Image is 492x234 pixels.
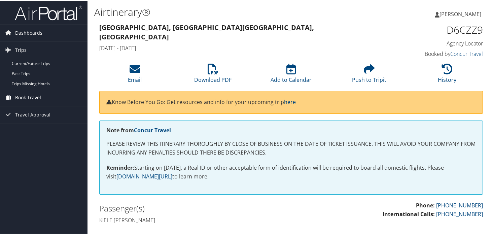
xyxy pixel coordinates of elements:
h4: Booked by [395,49,483,57]
h4: Kiele [PERSON_NAME] [99,216,286,223]
h4: [DATE] - [DATE] [99,44,385,51]
a: [PHONE_NUMBER] [436,201,483,208]
strong: Reminder: [106,163,134,171]
a: Email [128,67,142,83]
h2: Passenger(s) [99,202,286,213]
h4: Agency Locator [395,39,483,46]
a: Push to Tripit [352,67,386,83]
span: Travel Approval [15,106,50,123]
a: here [284,98,296,105]
a: [DOMAIN_NAME][URL] [116,172,172,179]
strong: Phone: [416,201,435,208]
h1: Airtinerary® [94,4,357,19]
span: Dashboards [15,24,42,41]
strong: [GEOGRAPHIC_DATA], [GEOGRAPHIC_DATA] [GEOGRAPHIC_DATA], [GEOGRAPHIC_DATA] [99,22,314,41]
a: Download PDF [195,67,232,83]
p: Know Before You Go: Get resources and info for your upcoming trip [106,97,476,106]
strong: Note from [106,126,171,133]
a: History [438,67,457,83]
a: Add to Calendar [271,67,312,83]
a: Concur Travel [450,49,483,57]
a: [PERSON_NAME] [435,3,488,24]
span: [PERSON_NAME] [440,10,481,17]
span: Book Travel [15,89,41,105]
a: [PHONE_NUMBER] [436,210,483,217]
img: airportal-logo.png [15,4,82,20]
h1: D6CZZ9 [395,22,483,36]
p: Starting on [DATE], a Real ID or other acceptable form of identification will be required to boar... [106,163,476,180]
span: Trips [15,41,27,58]
p: PLEASE REVIEW THIS ITINERARY THOROUGHLY BY CLOSE OF BUSINESS ON THE DATE OF TICKET ISSUANCE. THIS... [106,139,476,156]
a: Concur Travel [134,126,171,133]
strong: International Calls: [383,210,435,217]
